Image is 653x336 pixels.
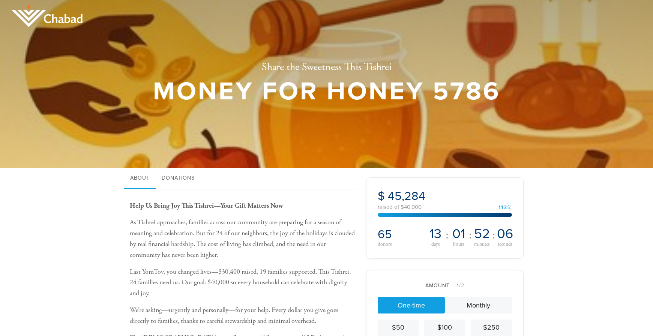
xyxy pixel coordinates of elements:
a: $250 [471,319,512,336]
div: $100 [427,322,462,333]
a: Donations [156,168,201,189]
div: raised of $40,000 [378,204,512,210]
span: 45,284 [388,189,425,203]
span: : [446,229,449,241]
span: 01 [452,227,465,241]
span: : [469,229,472,241]
p: We’re asking—urgently and personally—for your help. Every dollar you give goes directly to famili... [130,305,355,327]
span: 06 [497,227,513,241]
a: About [124,168,156,189]
span: $ [378,189,385,203]
div: donors [378,241,424,247]
a: One-time [378,297,445,313]
span: 13 [429,227,441,241]
div: 113% [498,205,512,210]
span: hours [453,242,464,247]
h2: 65 [378,227,424,241]
div: $50 [381,322,416,333]
h2: Share the Sweetness This Tishrei [153,61,500,74]
img: logo_half.png [11,4,83,27]
div: $250 [474,322,509,333]
div: Amount [378,282,512,289]
span: days [431,242,440,247]
p: Last YomTov, you changed lives—$30,400 raised, 19 families supported. This Tishrei, 24 families n... [130,267,355,299]
span: seconds [498,242,512,247]
b: Help Us Bring Joy This Tishrei—Your Gift Matters Now [130,201,283,210]
a: Monthly [445,297,512,313]
p: As Tishrei approaches, families across our community are preparing for a season of meaning and ce... [130,217,355,260]
span: /2 [452,282,464,289]
span: 1 [457,282,459,289]
a: $50 [378,319,419,336]
span: minutes [474,242,489,247]
a: $100 [424,319,465,336]
span: : [492,229,495,241]
h1: Money for Honey 5786 [153,79,500,104]
span: 52 [474,227,490,241]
